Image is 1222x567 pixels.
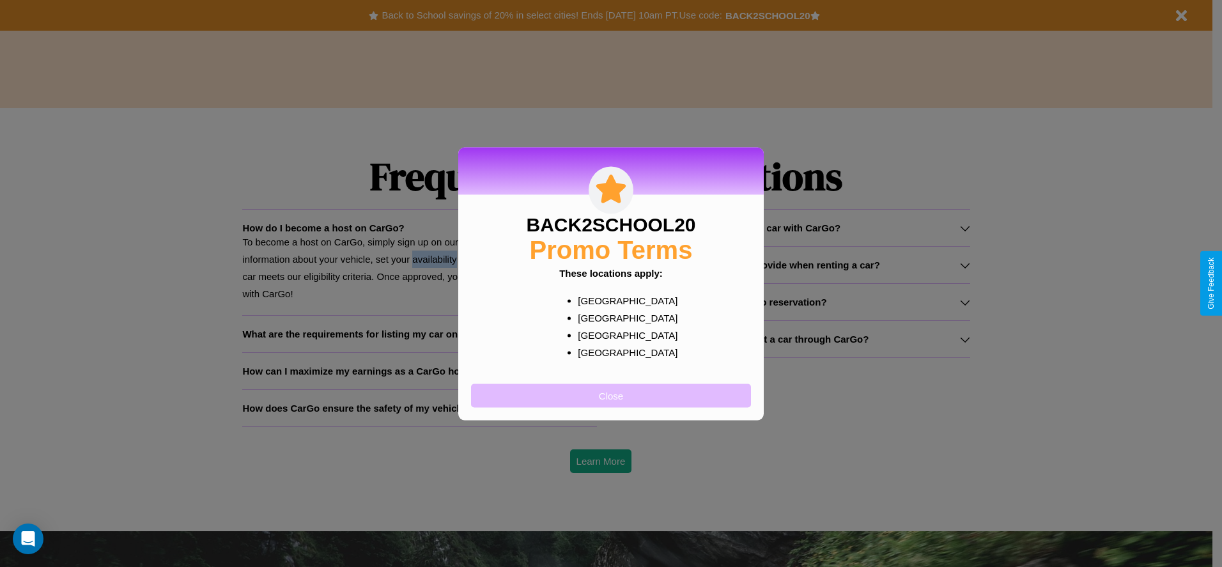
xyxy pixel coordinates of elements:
h3: BACK2SCHOOL20 [526,214,695,235]
h2: Promo Terms [530,235,693,264]
button: Close [471,384,751,407]
b: These locations apply: [559,267,663,278]
p: [GEOGRAPHIC_DATA] [578,309,669,326]
div: Give Feedback [1207,258,1216,309]
div: Open Intercom Messenger [13,524,43,554]
p: [GEOGRAPHIC_DATA] [578,343,669,361]
p: [GEOGRAPHIC_DATA] [578,291,669,309]
p: [GEOGRAPHIC_DATA] [578,326,669,343]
